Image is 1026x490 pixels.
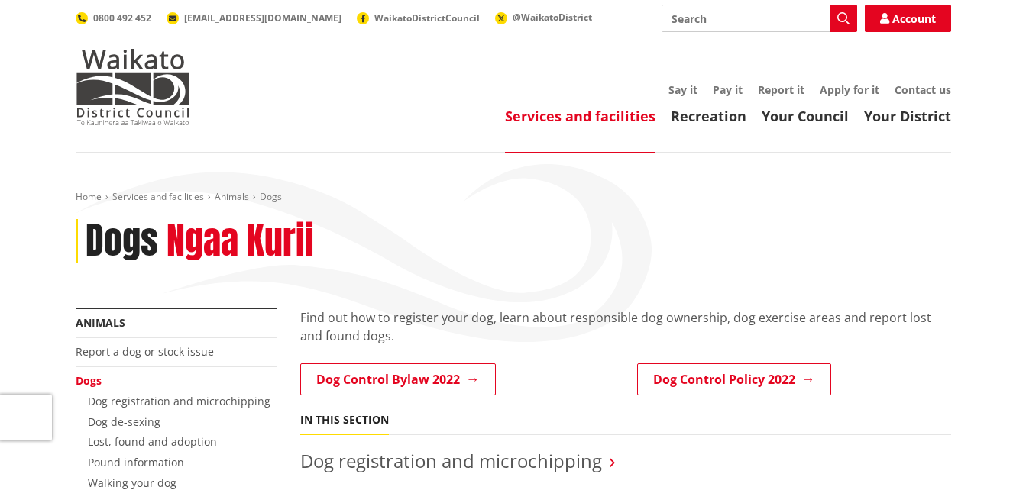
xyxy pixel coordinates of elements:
[167,11,341,24] a: [EMAIL_ADDRESS][DOMAIN_NAME]
[76,191,951,204] nav: breadcrumb
[637,363,831,395] a: Dog Control Policy 2022
[713,82,743,97] a: Pay it
[76,49,190,125] img: Waikato District Council - Te Kaunihera aa Takiwaa o Waikato
[505,107,655,125] a: Services and facilities
[300,414,389,427] h5: In this section
[86,219,158,263] h1: Dogs
[76,11,151,24] a: 0800 492 452
[88,434,217,449] a: Lost, found and adoption
[215,190,249,203] a: Animals
[300,308,951,363] div: Find out how to register your dog, learn about responsible dog ownership, dog exercise areas and ...
[300,448,602,473] a: Dog registration and microchipping
[88,394,270,408] a: Dog registration and microchipping
[865,5,951,32] a: Account
[668,82,697,97] a: Say it
[93,11,151,24] span: 0800 492 452
[88,414,160,429] a: Dog de-sexing
[76,344,214,359] a: Report a dog or stock issue
[374,11,480,24] span: WaikatoDistrictCouncil
[184,11,341,24] span: [EMAIL_ADDRESS][DOMAIN_NAME]
[513,11,592,24] span: @WaikatoDistrict
[76,315,125,330] a: Animals
[88,475,176,490] a: Walking your dog
[88,455,184,469] a: Pound information
[864,107,951,125] a: Your District
[758,82,804,97] a: Report it
[112,190,204,203] a: Services and facilities
[76,373,102,388] a: Dogs
[76,190,102,203] a: Home
[300,363,496,395] a: Dog Control Bylaw 2022
[820,82,879,97] a: Apply for it
[895,82,951,97] a: Contact us
[662,5,857,32] input: Search input
[357,11,480,24] a: WaikatoDistrictCouncil
[671,107,746,125] a: Recreation
[167,219,314,263] h2: Ngaa Kurii
[762,107,849,125] a: Your Council
[495,11,592,24] a: @WaikatoDistrict
[260,190,282,203] span: Dogs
